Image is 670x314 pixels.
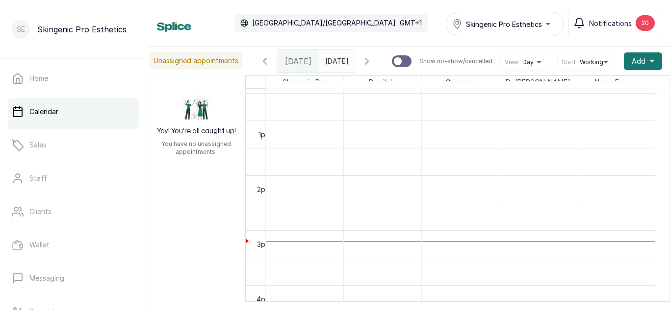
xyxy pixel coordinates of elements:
a: Home [8,65,139,92]
div: 20 [636,15,655,31]
span: Dr [PERSON_NAME] [504,76,572,88]
span: Working [580,58,603,66]
p: Sales [29,140,47,150]
button: Add [624,52,662,70]
button: Notifications20 [568,10,660,36]
a: Clients [8,198,139,225]
p: Messaging [29,273,64,283]
span: Nurse Favour [593,76,640,88]
div: 3pm [255,239,273,249]
h2: Yay! You’re all caught up! [157,126,236,136]
a: Messaging [8,265,139,292]
div: 2pm [255,184,273,194]
span: Chinenye [443,76,477,88]
p: SE [17,24,25,34]
span: Skingenic Pro Esthetics [466,19,542,29]
button: ViewDay [505,58,545,66]
span: Damilola [367,76,398,88]
button: Skingenic Pro Esthetics [446,12,564,36]
span: Day [522,58,534,66]
a: Calendar [8,98,139,125]
p: Unassigned appointments [150,52,242,70]
span: Notifications [589,18,632,28]
p: [GEOGRAPHIC_DATA]/[GEOGRAPHIC_DATA] [252,18,396,28]
p: You have no unassigned appointments. [153,140,239,156]
span: [DATE] [285,55,311,67]
span: Skingenic Pro [281,76,329,88]
div: [DATE] [277,50,319,72]
p: GMT+1 [400,18,422,28]
p: Calendar [29,107,58,117]
span: View [505,58,518,66]
p: Home [29,73,48,83]
button: StaffWorking [562,58,612,66]
p: Clients [29,207,52,217]
a: Sales [8,131,139,159]
p: Wallet [29,240,50,250]
p: Skingenic Pro Esthetics [37,24,127,35]
p: Staff [29,173,47,183]
span: Staff [562,58,576,66]
a: Wallet [8,231,139,259]
span: Add [632,56,645,66]
div: 4pm [255,294,273,304]
a: Staff [8,165,139,192]
div: 1pm [257,129,273,140]
p: Show no-show/cancelled [419,57,492,65]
